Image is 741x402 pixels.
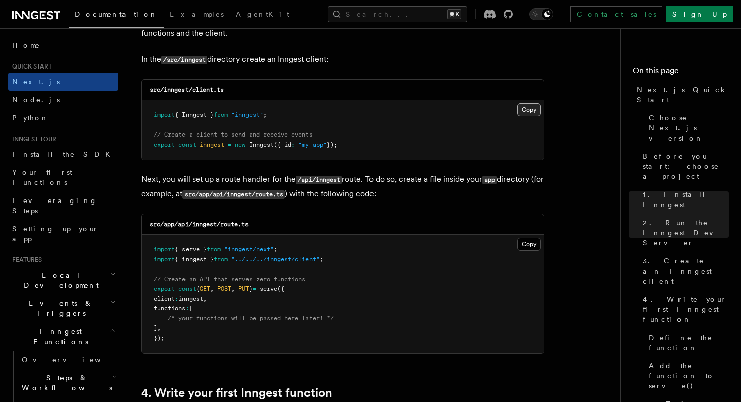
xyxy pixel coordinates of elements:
[260,285,277,292] span: serve
[203,295,207,302] span: ,
[249,285,253,292] span: }
[649,332,729,353] span: Define the function
[154,141,175,148] span: export
[12,150,116,158] span: Install the SDK
[8,326,109,347] span: Inngest Functions
[154,111,175,118] span: import
[649,113,729,143] span: Choose Next.js version
[150,86,224,93] code: src/inngest/client.ts
[263,111,267,118] span: ;
[22,356,126,364] span: Overview
[277,285,284,292] span: ({
[529,8,553,20] button: Toggle dark mode
[154,131,313,138] span: // Create a client to send and receive events
[178,141,196,148] span: const
[645,357,729,395] a: Add the function to serve()
[8,220,118,248] a: Setting up your app
[235,141,245,148] span: new
[168,315,334,322] span: /* your functions will be passed here later! */
[150,221,249,228] code: src/app/api/inngest/route.ts
[228,141,231,148] span: =
[178,295,203,302] span: inngest
[649,361,729,391] span: Add the function to serve()
[639,290,729,328] a: 4. Write your first Inngest function
[8,270,110,290] span: Local Development
[8,163,118,191] a: Your first Functions
[298,141,327,148] span: "my-app"
[157,324,161,331] span: ,
[447,9,461,19] kbd: ⌘K
[189,305,193,312] span: [
[231,285,235,292] span: ,
[182,190,285,199] code: src/app/api/inngest/route.ts
[12,168,72,186] span: Your first Functions
[8,298,110,318] span: Events & Triggers
[170,10,224,18] span: Examples
[637,85,729,105] span: Next.js Quick Start
[214,111,228,118] span: from
[12,114,49,122] span: Python
[643,151,729,181] span: Before you start: choose a project
[633,81,729,109] a: Next.js Quick Start
[570,6,662,22] a: Contact sales
[249,141,274,148] span: Inngest
[8,135,56,143] span: Inngest tour
[164,3,230,27] a: Examples
[200,285,210,292] span: GET
[141,52,544,67] p: In the directory create an Inngest client:
[175,295,178,302] span: :
[236,10,289,18] span: AgentKit
[327,141,337,148] span: });
[12,96,60,104] span: Node.js
[178,285,196,292] span: const
[154,276,305,283] span: // Create an API that serves zero functions
[643,189,729,210] span: 1. Install Inngest
[320,256,323,263] span: ;
[231,256,320,263] span: "../../../inngest/client"
[154,295,175,302] span: client
[645,109,729,147] a: Choose Next.js version
[639,147,729,185] a: Before you start: choose a project
[12,78,60,86] span: Next.js
[196,285,200,292] span: {
[230,3,295,27] a: AgentKit
[69,3,164,28] a: Documentation
[175,256,214,263] span: { inngest }
[274,141,291,148] span: ({ id
[633,64,729,81] h4: On this page
[141,386,332,400] a: 4. Write your first Inngest function
[238,285,249,292] span: PUT
[154,256,175,263] span: import
[643,294,729,324] span: 4. Write your first Inngest function
[8,91,118,109] a: Node.js
[141,172,544,202] p: Next, you will set up a route handler for the route. To do so, create a file inside your director...
[296,176,342,184] code: /api/inngest
[274,246,277,253] span: ;
[291,141,295,148] span: :
[517,103,541,116] button: Copy
[8,145,118,163] a: Install the SDK
[12,225,99,243] span: Setting up your app
[328,6,467,22] button: Search...⌘K
[154,334,164,342] span: });
[12,196,97,215] span: Leveraging Steps
[231,111,263,118] span: "inngest"
[12,40,40,50] span: Home
[639,185,729,214] a: 1. Install Inngest
[666,6,733,22] a: Sign Up
[643,218,729,248] span: 2. Run the Inngest Dev Server
[8,294,118,322] button: Events & Triggers
[639,252,729,290] a: 3. Create an Inngest client
[8,36,118,54] a: Home
[161,56,207,64] code: /src/inngest
[154,305,186,312] span: functions
[186,305,189,312] span: :
[8,322,118,351] button: Inngest Functions
[8,191,118,220] a: Leveraging Steps
[18,351,118,369] a: Overview
[517,238,541,251] button: Copy
[224,246,274,253] span: "inngest/next"
[154,285,175,292] span: export
[639,214,729,252] a: 2. Run the Inngest Dev Server
[217,285,231,292] span: POST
